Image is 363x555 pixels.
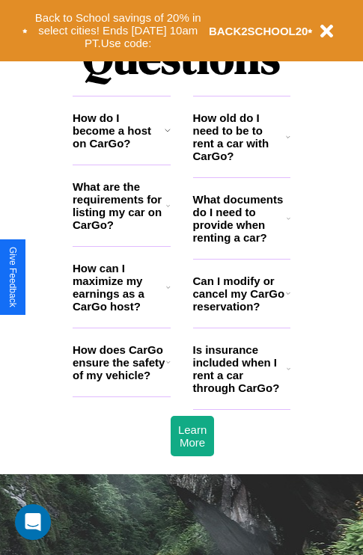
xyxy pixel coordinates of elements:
h3: How old do I need to be to rent a car with CarGo? [193,111,287,162]
h3: Is insurance included when I rent a car through CarGo? [193,343,287,394]
div: Give Feedback [7,247,18,307]
h3: How can I maximize my earnings as a CarGo host? [73,262,166,313]
h3: What documents do I need to provide when renting a car? [193,193,287,244]
button: Learn More [171,416,214,456]
div: Open Intercom Messenger [15,504,51,540]
b: BACK2SCHOOL20 [209,25,308,37]
h3: What are the requirements for listing my car on CarGo? [73,180,166,231]
h3: Can I modify or cancel my CarGo reservation? [193,275,286,313]
h3: How does CarGo ensure the safety of my vehicle? [73,343,166,381]
button: Back to School savings of 20% in select cities! Ends [DATE] 10am PT.Use code: [28,7,209,54]
h3: How do I become a host on CarGo? [73,111,165,150]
